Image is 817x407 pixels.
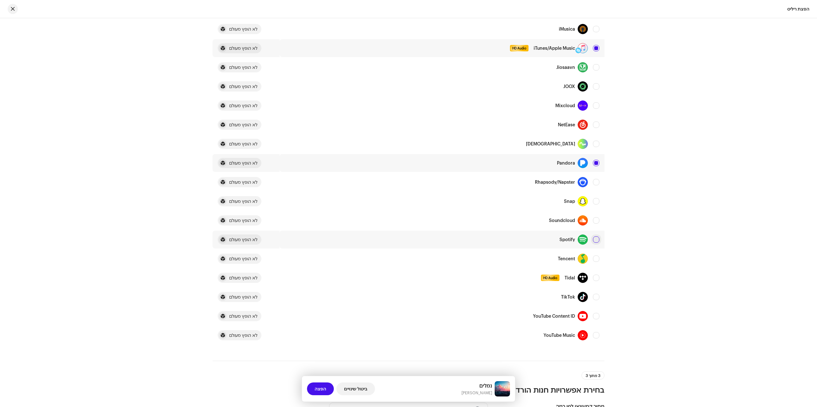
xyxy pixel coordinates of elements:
div: לא הופץ מעולם [229,65,258,70]
div: Mixcloud [555,103,575,108]
div: NetEase [558,122,575,127]
div: Tidal [565,276,575,280]
button: הפצה [307,382,334,395]
h3: בחירת אפשרויות חנות הורדות [213,385,604,395]
div: לא הופץ מעולם [229,237,258,242]
div: לא הופץ מעולם [229,103,258,108]
div: Tencent [558,256,575,261]
div: הפצת ריליס [787,6,809,11]
div: Snap [564,199,575,204]
div: Soundcloud [549,218,575,223]
div: לא הופץ מעולם [229,276,258,280]
h5: נמלים [461,382,492,389]
div: לא הופץ מעולם [229,142,258,146]
div: לא הופץ מעולם [229,122,258,127]
div: לא הופץ מעולם [229,46,258,50]
div: iMusica [559,27,575,31]
div: לא הופץ מעולם [229,314,258,318]
span: HD Audio [511,46,528,50]
div: לא הופץ מעולם [229,161,258,165]
div: Spotify [559,237,575,242]
div: Rhapsody/Napster [535,180,575,184]
div: JOOX [563,84,575,89]
div: לא הופץ מעולם [229,218,258,223]
div: לא הופץ מעולם [229,84,258,89]
div: לא הופץ מעולם [229,180,258,184]
button: ביטול שינויים [336,382,375,395]
div: לא הופץ מעולם [229,295,258,299]
span: 3 מתוך 3 [586,373,600,378]
div: לא הופץ מעולם [229,256,258,261]
span: הפצה [315,382,326,395]
div: לא הופץ מעולם [229,199,258,204]
div: TikTok [561,295,575,299]
div: YouTube Music [543,333,575,337]
span: HD Audio [542,276,559,280]
small: נמלים [461,389,492,396]
div: iTunes/Apple Music [534,46,575,50]
span: ביטול שינויים [344,382,367,395]
div: Jiosaavn [556,65,575,70]
div: לא הופץ מעולם [229,333,258,337]
div: YouTube Content ID [533,314,575,318]
div: Pandora [557,161,575,165]
img: f14aea68-1bd4-4f28-b46f-cddd6a051620 [495,381,510,396]
div: לא הופץ מעולם [229,27,258,31]
div: Nuuday [526,142,575,146]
